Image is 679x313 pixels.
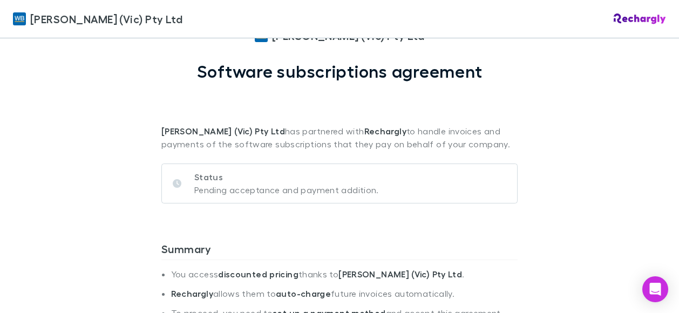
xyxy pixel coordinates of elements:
[171,288,518,308] li: allows them to future invoices automatically.
[642,276,668,302] div: Open Intercom Messenger
[194,183,379,196] p: Pending acceptance and payment addition.
[364,126,406,137] strong: Rechargly
[614,13,666,24] img: Rechargly Logo
[161,242,518,260] h3: Summary
[161,126,285,137] strong: [PERSON_NAME] (Vic) Pty Ltd
[338,269,462,280] strong: [PERSON_NAME] (Vic) Pty Ltd
[171,288,213,299] strong: Rechargly
[276,288,331,299] strong: auto-charge
[13,12,26,25] img: William Buck (Vic) Pty Ltd's Logo
[197,61,483,81] h1: Software subscriptions agreement
[194,171,379,183] p: Status
[218,269,298,280] strong: discounted pricing
[30,11,182,27] span: [PERSON_NAME] (Vic) Pty Ltd
[161,81,518,151] p: has partnered with to handle invoices and payments of the software subscriptions that they pay on...
[171,269,518,288] li: You access thanks to .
